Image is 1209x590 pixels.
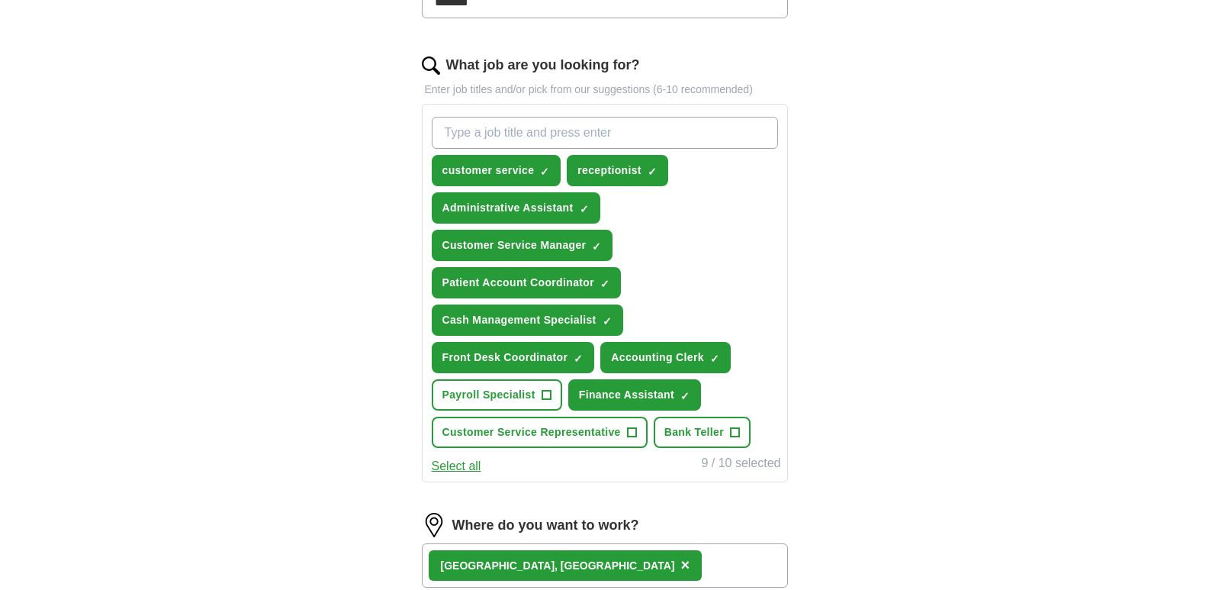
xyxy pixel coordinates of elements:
[442,312,596,328] span: Cash Management Specialist
[432,117,778,149] input: Type a job title and press enter
[442,424,621,440] span: Customer Service Representative
[432,230,613,261] button: Customer Service Manager✓
[654,417,751,448] button: Bank Teller
[442,350,568,366] span: Front Desk Coordinator
[574,353,583,365] span: ✓
[611,350,704,366] span: Accounting Clerk
[701,454,780,476] div: 9 / 10 selected
[603,315,612,327] span: ✓
[432,155,561,186] button: customer service✓
[567,155,668,186] button: receptionist✓
[568,379,701,411] button: Finance Assistant✓
[600,278,609,290] span: ✓
[592,240,601,253] span: ✓
[452,515,639,536] label: Where do you want to work?
[422,56,440,75] img: search.png
[432,305,623,336] button: Cash Management Specialist✓
[664,424,724,440] span: Bank Teller
[540,166,549,178] span: ✓
[579,387,674,403] span: Finance Assistant
[432,192,600,224] button: Administrative Assistant✓
[680,390,690,402] span: ✓
[446,55,640,76] label: What job are you looking for?
[442,163,535,179] span: customer service
[441,558,675,574] div: [GEOGRAPHIC_DATA], [GEOGRAPHIC_DATA]
[422,513,446,537] img: location.png
[432,379,562,411] button: Payroll Specialist
[442,237,587,253] span: Customer Service Manager
[648,166,657,178] span: ✓
[710,353,719,365] span: ✓
[442,275,595,291] span: Patient Account Coordinator
[432,342,595,373] button: Front Desk Coordinator✓
[680,554,690,577] button: ×
[422,82,788,98] p: Enter job titles and/or pick from our suggestions (6-10 recommended)
[442,200,574,216] span: Administrative Assistant
[432,267,622,298] button: Patient Account Coordinator✓
[442,387,535,403] span: Payroll Specialist
[680,556,690,573] span: ×
[600,342,731,373] button: Accounting Clerk✓
[432,457,481,476] button: Select all
[432,417,648,448] button: Customer Service Representative
[577,163,641,179] span: receptionist
[580,203,589,215] span: ✓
